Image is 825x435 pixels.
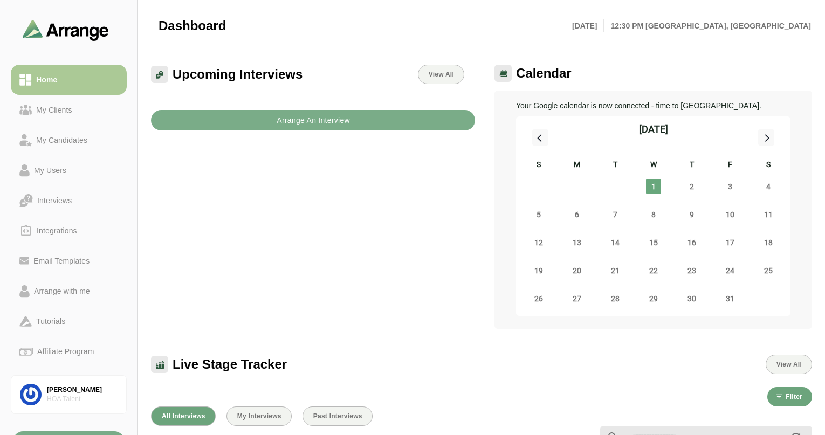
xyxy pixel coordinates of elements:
[749,158,787,172] div: S
[608,235,623,250] span: Tuesday, October 14, 2025
[723,179,738,194] span: Friday, October 3, 2025
[11,185,127,216] a: Interviews
[569,263,585,278] span: Monday, October 20, 2025
[608,291,623,306] span: Tuesday, October 28, 2025
[32,315,70,328] div: Tutorials
[569,291,585,306] span: Monday, October 27, 2025
[723,291,738,306] span: Friday, October 31, 2025
[646,207,661,222] span: Wednesday, October 8, 2025
[11,306,127,336] a: Tutorials
[639,122,668,137] div: [DATE]
[47,385,118,395] div: [PERSON_NAME]
[33,194,76,207] div: Interviews
[672,158,711,172] div: T
[572,19,604,32] p: [DATE]
[276,110,350,130] b: Arrange An Interview
[428,71,454,78] span: View All
[723,207,738,222] span: Friday, October 10, 2025
[684,207,699,222] span: Thursday, October 9, 2025
[608,207,623,222] span: Tuesday, October 7, 2025
[237,412,281,420] span: My Interviews
[761,263,776,278] span: Saturday, October 25, 2025
[684,291,699,306] span: Thursday, October 30, 2025
[785,393,802,401] span: Filter
[30,285,94,298] div: Arrange with me
[531,235,546,250] span: Sunday, October 12, 2025
[531,291,546,306] span: Sunday, October 26, 2025
[684,235,699,250] span: Thursday, October 16, 2025
[516,65,572,81] span: Calendar
[11,95,127,125] a: My Clients
[596,158,634,172] div: T
[151,406,216,426] button: All Interviews
[11,65,127,95] a: Home
[776,361,802,368] span: View All
[33,345,98,358] div: Affiliate Program
[646,291,661,306] span: Wednesday, October 29, 2025
[23,19,109,40] img: arrangeai-name-small-logo.4d2b8aee.svg
[32,73,61,86] div: Home
[604,19,811,32] p: 12:30 PM [GEOGRAPHIC_DATA], [GEOGRAPHIC_DATA]
[226,406,292,426] button: My Interviews
[646,263,661,278] span: Wednesday, October 22, 2025
[519,158,558,172] div: S
[684,179,699,194] span: Thursday, October 2, 2025
[646,179,661,194] span: Wednesday, October 1, 2025
[634,158,672,172] div: W
[558,158,596,172] div: M
[723,235,738,250] span: Friday, October 17, 2025
[531,263,546,278] span: Sunday, October 19, 2025
[173,356,287,372] span: Live Stage Tracker
[569,207,585,222] span: Monday, October 6, 2025
[761,207,776,222] span: Saturday, October 11, 2025
[32,224,81,237] div: Integrations
[516,99,790,112] p: Your Google calendar is now connected - time to [GEOGRAPHIC_DATA].
[173,66,302,82] span: Upcoming Interviews
[646,235,661,250] span: Wednesday, October 15, 2025
[30,164,71,177] div: My Users
[531,207,546,222] span: Sunday, October 5, 2025
[11,246,127,276] a: Email Templates
[723,263,738,278] span: Friday, October 24, 2025
[711,158,749,172] div: F
[11,375,127,414] a: [PERSON_NAME]HOA Talent
[159,18,226,34] span: Dashboard
[11,336,127,367] a: Affiliate Program
[47,395,118,404] div: HOA Talent
[766,355,812,374] button: View All
[161,412,205,420] span: All Interviews
[29,254,94,267] div: Email Templates
[151,110,475,130] button: Arrange An Interview
[569,235,585,250] span: Monday, October 13, 2025
[684,263,699,278] span: Thursday, October 23, 2025
[418,65,464,84] a: View All
[32,103,77,116] div: My Clients
[761,179,776,194] span: Saturday, October 4, 2025
[313,412,362,420] span: Past Interviews
[32,134,92,147] div: My Candidates
[302,406,373,426] button: Past Interviews
[761,235,776,250] span: Saturday, October 18, 2025
[767,387,812,406] button: Filter
[11,276,127,306] a: Arrange with me
[608,263,623,278] span: Tuesday, October 21, 2025
[11,125,127,155] a: My Candidates
[11,216,127,246] a: Integrations
[11,155,127,185] a: My Users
